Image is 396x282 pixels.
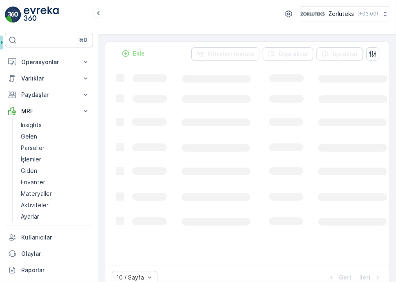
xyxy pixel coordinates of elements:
p: Giden [21,167,37,175]
p: Ayarlar [21,213,39,221]
p: Zorluteks [328,10,354,18]
p: Dışa aktar [279,50,308,58]
p: Raporlar [21,266,90,274]
p: Filtreleri temizle [208,50,254,58]
a: Kullanıcılar [5,229,93,246]
a: Gelen [18,131,93,142]
a: Raporlar [5,262,93,278]
p: Kullanıcılar [21,233,90,242]
a: Ayarlar [18,211,93,222]
button: MRF [5,103,93,119]
p: ( +03:00 ) [357,11,378,17]
p: Envanter [21,178,45,186]
p: Gelen [21,132,37,141]
p: Aktiviteler [21,201,49,209]
p: Varlıklar [21,74,77,83]
p: MRF [21,107,77,115]
a: Olaylar [5,246,93,262]
a: Parseller [18,142,93,154]
button: Ekle [118,49,148,58]
p: Parseller [21,144,44,152]
button: Zorluteks(+03:00) [300,7,389,21]
button: Filtreleri temizle [191,47,259,60]
p: İşlemler [21,155,41,163]
p: Insights [21,121,42,129]
button: Dışa aktar [263,47,313,60]
p: ⌘B [79,37,87,43]
img: logo_light-DOdMpM7g.png [24,7,59,23]
p: Materyaller [21,190,52,198]
p: Geri [339,273,351,282]
button: Operasyonlar [5,54,93,70]
button: İçe aktar [316,47,363,60]
a: Aktiviteler [18,199,93,211]
button: Varlıklar [5,70,93,87]
a: Materyaller [18,188,93,199]
a: Insights [18,119,93,131]
a: Envanter [18,177,93,188]
p: İçe aktar [333,50,358,58]
img: 6-1-9-3_wQBzyll.png [300,9,325,18]
img: logo [5,7,21,23]
p: Operasyonlar [21,58,77,66]
a: Giden [18,165,93,177]
p: Ekle [133,49,145,58]
p: Paydaşlar [21,91,77,99]
p: İleri [359,273,370,282]
p: Olaylar [21,250,90,258]
button: Paydaşlar [5,87,93,103]
a: İşlemler [18,154,93,165]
